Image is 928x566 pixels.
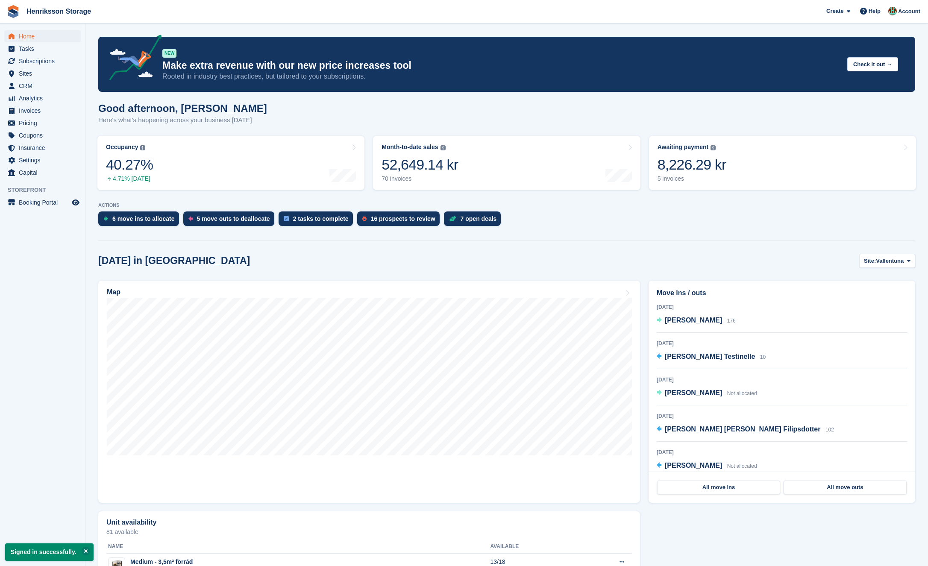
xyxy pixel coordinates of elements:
a: 5 move outs to deallocate [183,211,279,230]
a: 7 open deals [444,211,505,230]
span: Vallentuna [876,257,904,265]
span: 10 [760,354,766,360]
div: [DATE] [657,340,907,347]
a: menu [4,92,81,104]
a: Map [98,281,640,503]
span: Account [898,7,920,16]
span: Pricing [19,117,70,129]
span: Site: [864,257,876,265]
div: 5 invoices [658,175,726,182]
span: [PERSON_NAME] [665,389,722,396]
div: [DATE] [657,376,907,384]
img: price-adjustments-announcement-icon-8257ccfd72463d97f412b2fc003d46551f7dbcb40ab6d574587a9cd5c0d94... [102,35,162,83]
a: 16 prospects to review [357,211,444,230]
div: 40.27% [106,156,153,173]
div: 70 invoices [382,175,458,182]
img: move_ins_to_allocate_icon-fdf77a2bb77ea45bf5b3d319d69a93e2d87916cf1d5bf7949dd705db3b84f3ca.svg [103,216,108,221]
span: Capital [19,167,70,179]
span: Storefront [8,186,85,194]
img: icon-info-grey-7440780725fd019a000dd9b08b2336e03edf1995a4989e88bcd33f0948082b44.svg [140,145,145,150]
span: Booking Portal [19,196,70,208]
span: Analytics [19,92,70,104]
div: [DATE] [657,303,907,311]
a: menu [4,196,81,208]
button: Site: Vallentuna [859,254,915,268]
div: [DATE] [657,449,907,456]
div: Occupancy [106,144,138,151]
a: menu [4,154,81,166]
span: [PERSON_NAME] Testinelle [665,353,755,360]
img: Isak Martinelle [888,7,897,15]
span: Help [869,7,881,15]
span: 176 [727,318,736,324]
div: 52,649.14 kr [382,156,458,173]
p: 81 available [106,529,632,535]
a: Month-to-date sales 52,649.14 kr 70 invoices [373,136,640,190]
a: menu [4,67,81,79]
img: deal-1b604bf984904fb50ccaf53a9ad4b4a5d6e5aea283cecdc64d6e3604feb123c2.svg [449,216,456,222]
span: Home [19,30,70,42]
a: Occupancy 40.27% 4.71% [DATE] [97,136,364,190]
img: task-75834270c22a3079a89374b754ae025e5fb1db73e45f91037f5363f120a921f8.svg [284,216,289,221]
a: [PERSON_NAME] Not allocated [657,388,757,399]
p: Here's what's happening across your business [DATE] [98,115,267,125]
h2: [DATE] in [GEOGRAPHIC_DATA] [98,255,250,267]
span: Not allocated [727,463,757,469]
span: CRM [19,80,70,92]
a: 2 tasks to complete [279,211,357,230]
a: menu [4,129,81,141]
a: 6 move ins to allocate [98,211,183,230]
h2: Map [107,288,120,296]
a: [PERSON_NAME] Testinelle 10 [657,352,766,363]
div: 16 prospects to review [371,215,435,222]
span: Sites [19,67,70,79]
a: menu [4,117,81,129]
a: Henriksson Storage [23,4,94,18]
span: 102 [825,427,834,433]
p: Make extra revenue with our new price increases tool [162,59,840,72]
a: menu [4,167,81,179]
span: [PERSON_NAME] [PERSON_NAME] Filipsdotter [665,425,820,433]
div: 6 move ins to allocate [112,215,175,222]
th: Available [490,540,577,554]
div: Awaiting payment [658,144,709,151]
img: move_outs_to_deallocate_icon-f764333ba52eb49d3ac5e1228854f67142a1ed5810a6f6cc68b1a99e826820c5.svg [188,216,193,221]
p: Rooted in industry best practices, but tailored to your subscriptions. [162,72,840,81]
a: Awaiting payment 8,226.29 kr 5 invoices [649,136,916,190]
img: prospect-51fa495bee0391a8d652442698ab0144808aea92771e9ea1ae160a38d050c398.svg [362,216,367,221]
div: 5 move outs to deallocate [197,215,270,222]
a: menu [4,55,81,67]
a: menu [4,43,81,55]
img: stora-icon-8386f47178a22dfd0bd8f6a31ec36ba5ce8667c1dd55bd0f319d3a0aa187defe.svg [7,5,20,18]
a: [PERSON_NAME] 176 [657,315,736,326]
h1: Good afternoon, [PERSON_NAME] [98,103,267,114]
span: Settings [19,154,70,166]
div: [DATE] [657,412,907,420]
a: Preview store [70,197,81,208]
a: [PERSON_NAME] [PERSON_NAME] Filipsdotter 102 [657,424,834,435]
a: menu [4,80,81,92]
p: ACTIONS [98,202,915,208]
div: Month-to-date sales [382,144,438,151]
button: Check it out → [847,57,898,71]
span: Not allocated [727,390,757,396]
a: All move ins [657,481,780,494]
span: Subscriptions [19,55,70,67]
span: Coupons [19,129,70,141]
span: [PERSON_NAME] [665,317,722,324]
span: Invoices [19,105,70,117]
th: Name [106,540,490,554]
div: 7 open deals [461,215,497,222]
a: menu [4,142,81,154]
h2: Unit availability [106,519,156,526]
img: icon-info-grey-7440780725fd019a000dd9b08b2336e03edf1995a4989e88bcd33f0948082b44.svg [711,145,716,150]
span: Insurance [19,142,70,154]
p: Signed in successfully. [5,543,94,561]
a: menu [4,30,81,42]
a: menu [4,105,81,117]
a: [PERSON_NAME] Not allocated [657,460,757,472]
div: 8,226.29 kr [658,156,726,173]
div: NEW [162,49,176,58]
span: Create [826,7,843,15]
a: All move outs [784,481,907,494]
